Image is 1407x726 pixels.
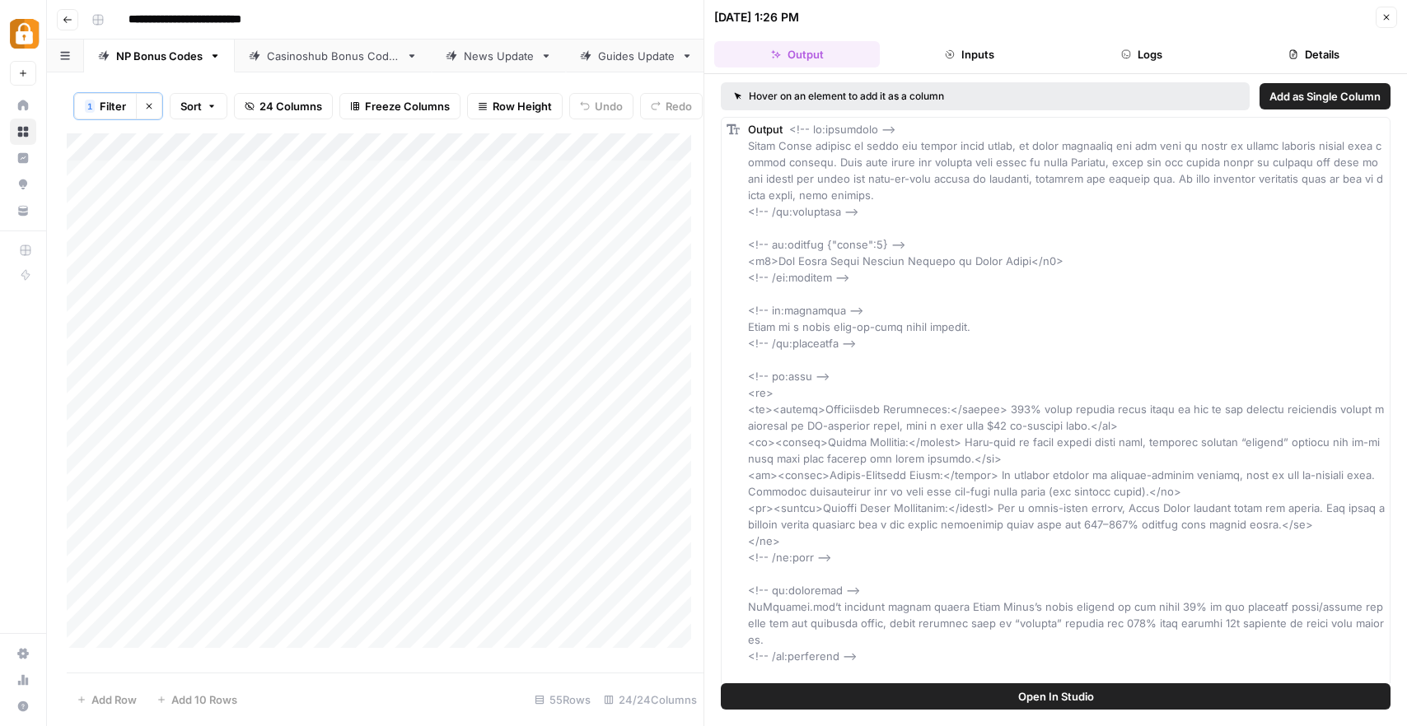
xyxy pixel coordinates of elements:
[1059,41,1225,67] button: Logs
[91,691,137,708] span: Add Row
[234,93,333,119] button: 24 Columns
[180,98,202,114] span: Sort
[734,89,1091,104] div: Hover on an element to add it as a column
[748,123,783,136] span: Output
[640,93,703,119] button: Redo
[569,93,633,119] button: Undo
[339,93,460,119] button: Freeze Columns
[147,686,247,713] button: Add 10 Rows
[100,98,126,114] span: Filter
[267,48,400,64] div: Casinoshub Bonus Codes
[235,40,432,72] a: Casinoshub Bonus Codes
[10,667,36,693] a: Usage
[666,98,692,114] span: Redo
[595,98,623,114] span: Undo
[1018,688,1094,705] span: Open In Studio
[87,100,92,113] span: 1
[721,683,1391,710] button: Open In Studio
[714,41,880,67] button: Output
[432,40,566,72] a: News Update
[259,98,322,114] span: 24 Columns
[10,119,36,145] a: Browse
[1232,41,1397,67] button: Details
[467,93,563,119] button: Row Height
[170,93,227,119] button: Sort
[10,92,36,119] a: Home
[598,48,675,64] div: Guides Update
[67,686,147,713] button: Add Row
[116,48,203,64] div: NP Bonus Codes
[886,41,1052,67] button: Inputs
[493,98,552,114] span: Row Height
[597,686,703,713] div: 24/24 Columns
[85,100,95,113] div: 1
[10,640,36,667] a: Settings
[74,93,136,119] button: 1Filter
[714,9,799,26] div: [DATE] 1:26 PM
[365,98,450,114] span: Freeze Columns
[1260,83,1391,109] button: Add as Single Column
[10,19,40,49] img: Adzz Logo
[171,691,237,708] span: Add 10 Rows
[1269,88,1381,105] span: Add as Single Column
[10,145,36,171] a: Insights
[10,198,36,224] a: Your Data
[566,40,707,72] a: Guides Update
[528,686,597,713] div: 55 Rows
[10,693,36,719] button: Help + Support
[10,13,36,54] button: Workspace: Adzz
[84,40,235,72] a: NP Bonus Codes
[464,48,534,64] div: News Update
[10,171,36,198] a: Opportunities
